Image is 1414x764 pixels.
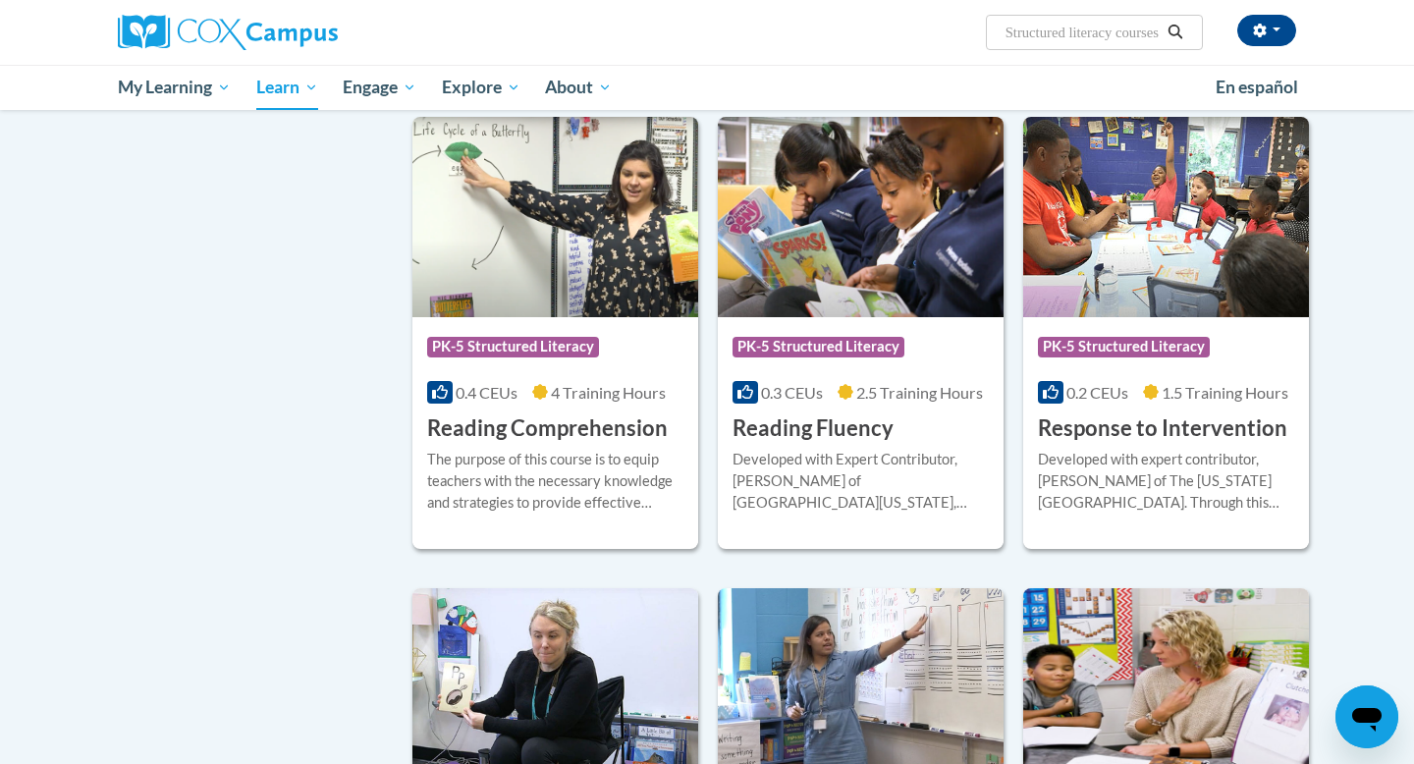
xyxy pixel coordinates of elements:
a: About [533,65,625,110]
span: Engage [343,76,416,99]
h3: Reading Comprehension [427,413,668,444]
div: Developed with expert contributor, [PERSON_NAME] of The [US_STATE][GEOGRAPHIC_DATA]. Through this... [1038,449,1294,514]
span: PK-5 Structured Literacy [427,337,599,356]
a: Course LogoPK-5 Structured Literacy0.2 CEUs1.5 Training Hours Response to InterventionDeveloped w... [1023,117,1309,549]
a: Course LogoPK-5 Structured Literacy0.3 CEUs2.5 Training Hours Reading FluencyDeveloped with Exper... [718,117,1004,549]
span: PK-5 Structured Literacy [733,337,904,356]
img: Course Logo [412,117,698,317]
a: En español [1203,67,1311,108]
span: En español [1216,77,1298,97]
button: Account Settings [1237,15,1296,46]
span: My Learning [118,76,231,99]
span: Explore [442,76,520,99]
input: Search Courses [1004,21,1161,44]
div: Main menu [88,65,1326,110]
span: 0.2 CEUs [1066,383,1128,402]
img: Course Logo [1023,117,1309,317]
button: Search [1161,21,1190,44]
span: About [545,76,612,99]
span: PK-5 Structured Literacy [1038,337,1210,356]
div: Developed with Expert Contributor, [PERSON_NAME] of [GEOGRAPHIC_DATA][US_STATE], [GEOGRAPHIC_DATA... [733,449,989,514]
img: Course Logo [718,117,1004,317]
img: Cox Campus [118,15,338,50]
a: My Learning [105,65,244,110]
h3: Reading Fluency [733,413,894,444]
span: 0.3 CEUs [761,383,823,402]
a: Course LogoPK-5 Structured Literacy0.4 CEUs4 Training Hours Reading ComprehensionThe purpose of t... [412,117,698,549]
span: 1.5 Training Hours [1162,383,1288,402]
a: Cox Campus [118,15,491,50]
a: Engage [330,65,429,110]
span: 4 Training Hours [551,383,666,402]
iframe: Button to launch messaging window [1335,685,1398,748]
span: Learn [256,76,318,99]
a: Learn [244,65,331,110]
div: The purpose of this course is to equip teachers with the necessary knowledge and strategies to pr... [427,449,683,514]
a: Explore [429,65,533,110]
span: 2.5 Training Hours [856,383,983,402]
h3: Response to Intervention [1038,413,1287,444]
span: 0.4 CEUs [456,383,517,402]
